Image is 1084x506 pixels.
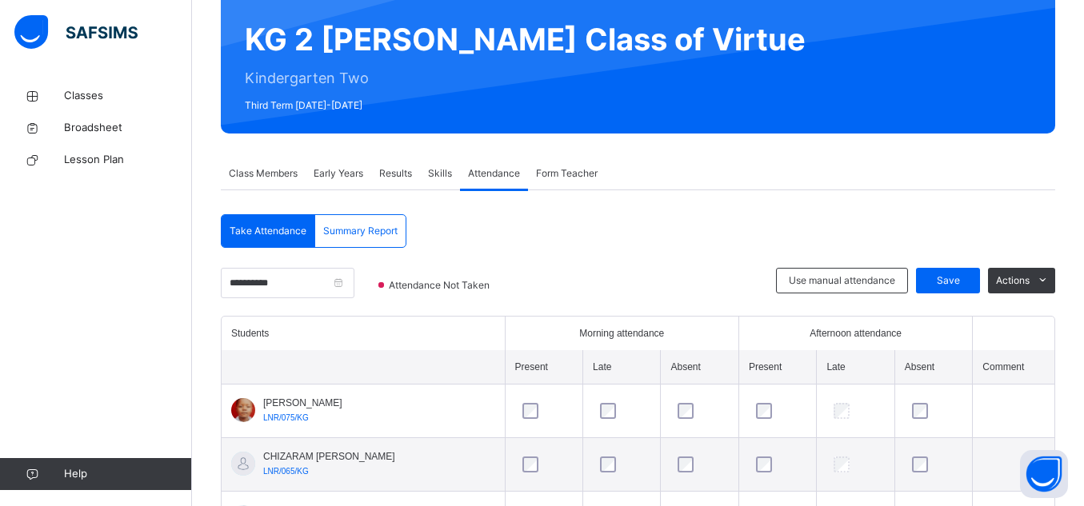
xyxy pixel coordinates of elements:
[579,326,664,341] span: Morning attendance
[1020,450,1068,498] button: Open asap
[810,326,902,341] span: Afternoon attendance
[64,466,191,482] span: Help
[817,350,894,384] th: Late
[230,224,306,238] span: Take Attendance
[789,273,895,288] span: Use manual attendance
[263,449,395,464] span: CHIZARAM [PERSON_NAME]
[263,467,309,476] span: LNR/065/KG
[14,15,138,49] img: safsims
[323,224,398,238] span: Summary Report
[379,166,412,181] span: Results
[996,273,1030,288] span: Actions
[64,120,192,136] span: Broadsheet
[263,396,342,410] span: [PERSON_NAME]
[928,273,968,288] span: Save
[314,166,363,181] span: Early Years
[263,413,309,422] span: LNR/075/KG
[468,166,520,181] span: Attendance
[387,278,494,293] span: Attendance Not Taken
[245,98,806,113] span: Third Term [DATE]-[DATE]
[583,350,661,384] th: Late
[973,350,1054,384] th: Comment
[661,350,738,384] th: Absent
[229,166,298,181] span: Class Members
[222,317,505,350] th: Students
[428,166,452,181] span: Skills
[738,350,816,384] th: Present
[64,88,192,104] span: Classes
[505,350,582,384] th: Present
[536,166,598,181] span: Form Teacher
[64,152,192,168] span: Lesson Plan
[894,350,972,384] th: Absent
